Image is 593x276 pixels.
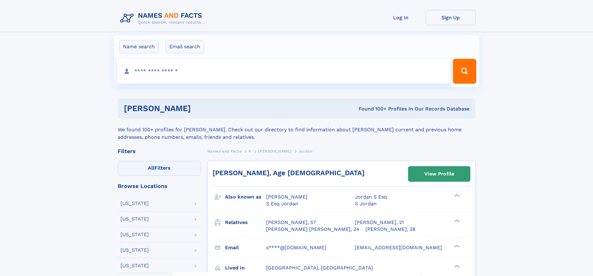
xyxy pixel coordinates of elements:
[119,40,159,53] label: Name search
[124,105,275,112] h1: [PERSON_NAME]
[248,149,251,153] span: K
[213,169,365,177] a: [PERSON_NAME], Age [DEMOGRAPHIC_DATA]
[225,192,266,202] h3: Also known as
[266,194,308,200] span: [PERSON_NAME]
[355,245,442,250] span: [EMAIL_ADDRESS][DOMAIN_NAME]
[426,10,476,25] a: Sign Up
[118,148,201,154] div: Filters
[225,263,266,273] h3: Lived in
[408,166,470,181] a: View Profile
[118,161,201,176] label: Filters
[118,183,201,189] div: Browse Locations
[165,40,204,53] label: Email search
[275,105,469,112] div: Found 100+ Profiles In Our Records Database
[376,10,426,25] a: Log In
[225,242,266,253] h3: Email
[355,201,377,207] span: S Jordan
[299,149,313,153] span: Jordan
[225,217,266,228] h3: Relatives
[453,59,476,84] button: Search Button
[453,244,460,248] div: ❯
[453,264,460,268] div: ❯
[355,194,387,200] span: Jordan S Esq
[266,226,359,233] a: [PERSON_NAME] [PERSON_NAME], 24
[248,147,251,155] a: K
[120,232,149,237] div: [US_STATE]
[258,147,291,155] a: [PERSON_NAME]
[120,248,149,253] div: [US_STATE]
[207,147,242,155] a: Names and Facts
[365,226,416,233] a: [PERSON_NAME], 28
[453,219,460,223] div: ❯
[266,201,298,207] span: S Esq Jordan
[120,263,149,268] div: [US_STATE]
[355,219,404,226] a: [PERSON_NAME], 21
[120,201,149,206] div: [US_STATE]
[120,217,149,222] div: [US_STATE]
[148,165,154,171] span: All
[424,167,454,181] div: View Profile
[118,10,207,27] img: Logo Names and Facts
[117,59,450,84] input: search input
[453,194,460,198] div: ❯
[266,265,373,271] span: [GEOGRAPHIC_DATA], [GEOGRAPHIC_DATA]
[258,149,291,153] span: [PERSON_NAME]
[266,219,316,226] a: [PERSON_NAME], 57
[118,119,476,141] div: We found 100+ profiles for [PERSON_NAME]. Check out our directory to find information about [PERS...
